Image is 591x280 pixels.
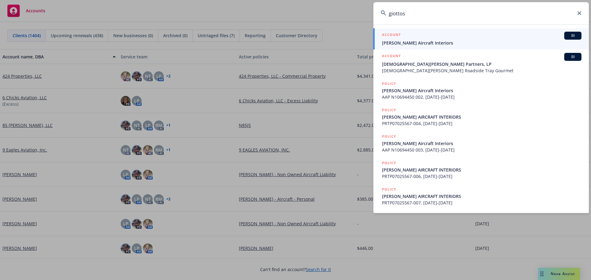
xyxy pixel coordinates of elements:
a: POLICY[PERSON_NAME] Aircraft InteriorsAAP N10694450 002, [DATE]-[DATE] [373,77,589,104]
h5: POLICY [382,133,396,140]
h5: POLICY [382,107,396,113]
span: AAP N10694450 002, [DATE]-[DATE] [382,94,581,100]
h5: POLICY [382,186,396,192]
span: PRTP07025567-004, [DATE]-[DATE] [382,120,581,127]
h5: ACCOUNT [382,32,401,39]
span: [PERSON_NAME] Aircraft Interiors [382,87,581,94]
span: BI [567,33,579,38]
span: PRTP07025567-006, [DATE]-[DATE] [382,173,581,179]
span: [DEMOGRAPHIC_DATA][PERSON_NAME] Roadside Tray Gourmet [382,67,581,74]
a: ACCOUNTBI[PERSON_NAME] Aircraft Interiors [373,28,589,49]
a: POLICY[PERSON_NAME] AIRCRAFT INTERIORSPRTP07025567-007, [DATE]-[DATE] [373,183,589,209]
span: PRTP07025567-007, [DATE]-[DATE] [382,199,581,206]
span: [PERSON_NAME] Aircraft Interiors [382,40,581,46]
span: [DEMOGRAPHIC_DATA][PERSON_NAME] Partners, LP [382,61,581,67]
a: POLICY[PERSON_NAME] AIRCRAFT INTERIORSPRTP07025567-006, [DATE]-[DATE] [373,156,589,183]
a: POLICY[PERSON_NAME] Aircraft InteriorsAAP N10694450 003, [DATE]-[DATE] [373,130,589,156]
input: Search... [373,2,589,24]
span: [PERSON_NAME] Aircraft Interiors [382,140,581,147]
a: POLICY[PERSON_NAME] AIRCRAFT INTERIORSPRTP07025567-004, [DATE]-[DATE] [373,104,589,130]
span: BI [567,54,579,60]
span: AAP N10694450 003, [DATE]-[DATE] [382,147,581,153]
span: [PERSON_NAME] AIRCRAFT INTERIORS [382,193,581,199]
span: [PERSON_NAME] AIRCRAFT INTERIORS [382,167,581,173]
h5: ACCOUNT [382,53,401,60]
a: ACCOUNTBI[DEMOGRAPHIC_DATA][PERSON_NAME] Partners, LP[DEMOGRAPHIC_DATA][PERSON_NAME] Roadside Tra... [373,49,589,77]
h5: POLICY [382,160,396,166]
span: [PERSON_NAME] AIRCRAFT INTERIORS [382,114,581,120]
h5: POLICY [382,81,396,87]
